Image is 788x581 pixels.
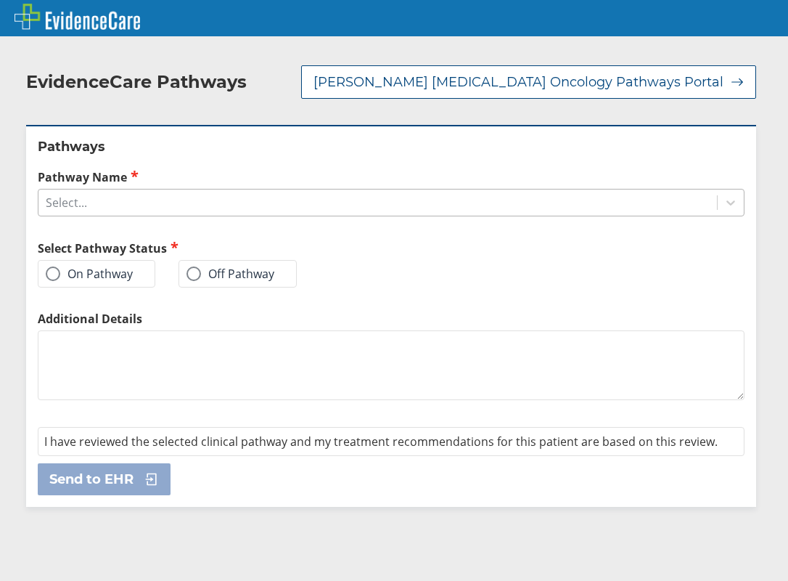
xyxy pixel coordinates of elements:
[38,168,744,185] label: Pathway Name
[313,73,723,91] span: [PERSON_NAME] [MEDICAL_DATA] Oncology Pathways Portal
[301,65,756,99] button: [PERSON_NAME] [MEDICAL_DATA] Oncology Pathways Portal
[46,195,87,211] div: Select...
[186,267,274,281] label: Off Pathway
[26,71,247,93] h2: EvidenceCare Pathways
[15,4,140,30] img: EvidenceCare
[46,267,133,281] label: On Pathway
[38,463,171,495] button: Send to EHR
[38,311,744,327] label: Additional Details
[38,138,744,155] h2: Pathways
[49,471,134,488] span: Send to EHR
[44,434,718,450] span: I have reviewed the selected clinical pathway and my treatment recommendations for this patient a...
[38,240,385,256] h2: Select Pathway Status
